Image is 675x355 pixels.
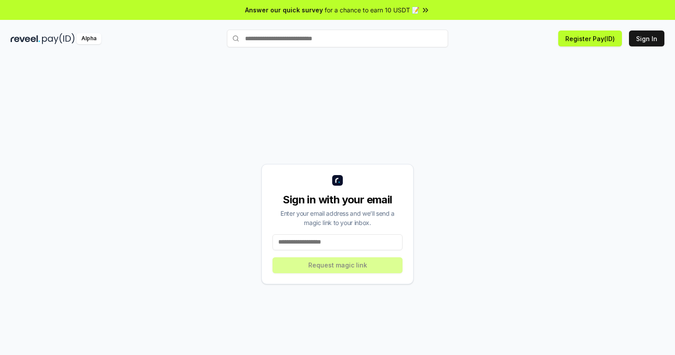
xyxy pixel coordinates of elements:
span: Answer our quick survey [245,5,323,15]
button: Register Pay(ID) [558,31,622,46]
div: Alpha [77,33,101,44]
img: pay_id [42,33,75,44]
button: Sign In [629,31,664,46]
img: reveel_dark [11,33,40,44]
img: logo_small [332,175,343,186]
div: Sign in with your email [272,193,403,207]
div: Enter your email address and we’ll send a magic link to your inbox. [272,209,403,227]
span: for a chance to earn 10 USDT 📝 [325,5,419,15]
